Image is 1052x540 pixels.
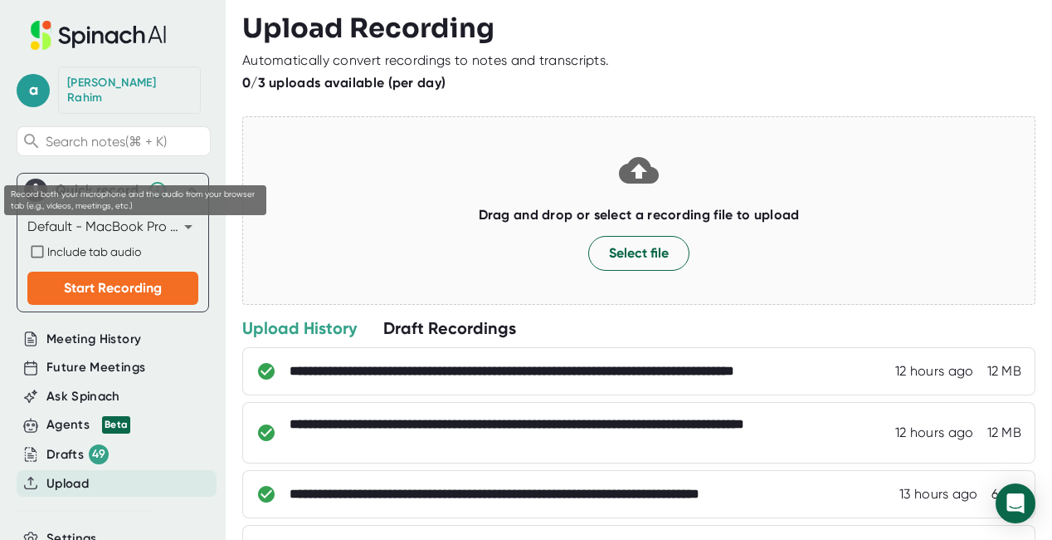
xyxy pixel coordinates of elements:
span: Select file [609,243,669,263]
button: Agents Beta [46,415,130,434]
div: Beta [102,416,130,434]
div: Agents [46,415,130,434]
div: 8/13/2025, 8:14:31 PM [899,486,978,503]
button: Select file [588,236,689,271]
div: 8/13/2025, 8:22:19 PM [895,425,974,441]
b: 0/3 uploads available (per day) [242,75,446,91]
div: 8/13/2025, 8:26:34 PM [895,363,974,380]
div: Automatically convert recordings to notes and transcripts. [242,52,609,69]
span: Include tab audio [47,245,141,258]
button: Start Recording [27,272,198,305]
button: Drafts 49 [46,444,109,464]
span: Search notes (⌘ + K) [46,134,167,150]
div: 6 MB [991,486,1021,503]
div: Drafts [46,444,109,464]
button: Ask Spinach [46,387,120,406]
div: 12 MB [987,425,1022,441]
span: Start Recording [64,280,162,296]
button: Meeting History [46,330,141,349]
button: Future Meetings [46,358,145,377]
div: Default - MacBook Pro Microphone (Built-in) [27,214,198,240]
span: a [17,74,50,107]
h3: Upload Recording [242,12,1035,44]
div: Quick record [56,182,139,199]
div: Draft Recordings [383,317,516,339]
div: 12 MB [987,363,1022,380]
button: Upload [46,474,89,493]
div: Quick record [24,174,202,207]
div: 49 [89,444,109,464]
b: Drag and drop or select a recording file to upload [479,207,800,223]
div: Open Intercom Messenger [996,484,1035,523]
div: Abdul Rahim [67,76,192,105]
div: Upload History [242,317,357,339]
